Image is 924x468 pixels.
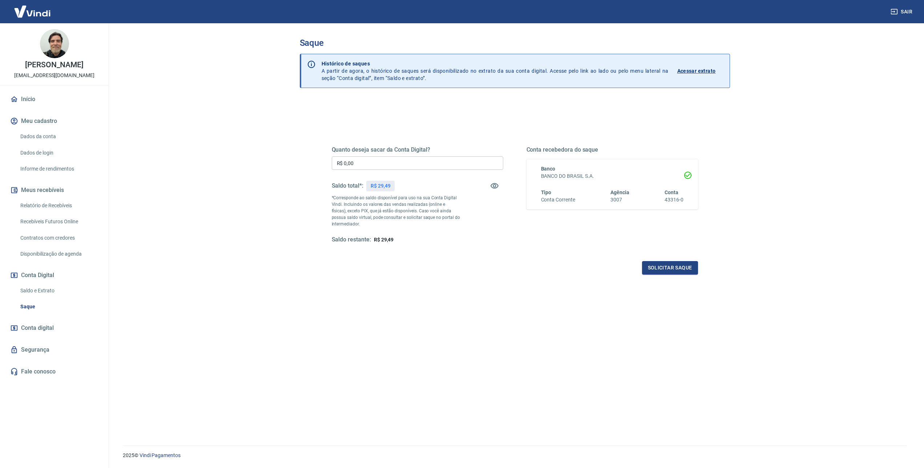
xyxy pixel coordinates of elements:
h5: Saldo total*: [332,182,363,189]
span: R$ 29,49 [374,237,394,243]
h3: Saque [300,38,730,48]
h5: Quanto deseja sacar da Conta Digital? [332,146,503,153]
p: [PERSON_NAME] [25,61,83,69]
p: Acessar extrato [677,67,716,75]
p: *Corresponde ao saldo disponível para uso na sua Conta Digital Vindi. Incluindo os valores das ve... [332,195,460,227]
h5: Conta recebedora do saque [526,146,698,153]
p: R$ 29,49 [371,182,391,190]
span: Tipo [541,189,552,195]
a: Acessar extrato [677,60,724,82]
a: Informe de rendimentos [17,161,100,176]
a: Vindi Pagamentos [140,452,181,458]
button: Solicitar saque [642,261,698,275]
span: Agência [610,189,629,195]
a: Contratos com credores [17,231,100,245]
img: bb6d714f-b8c0-4c68-985a-61a3967f01d2.jpeg [40,29,69,58]
a: Relatório de Recebíveis [17,198,100,213]
a: Recebíveis Futuros Online [17,214,100,229]
a: Segurança [9,342,100,358]
button: Meu cadastro [9,113,100,129]
a: Conta digital [9,320,100,336]
a: Dados de login [17,145,100,160]
a: Início [9,91,100,107]
h6: Conta Corrente [541,196,575,204]
h5: Saldo restante: [332,236,371,244]
h6: 43316-0 [665,196,683,204]
button: Sair [889,5,915,19]
p: Histórico de saques [322,60,669,67]
h6: 3007 [610,196,629,204]
img: Vindi [9,0,56,23]
p: [EMAIL_ADDRESS][DOMAIN_NAME] [14,72,94,79]
a: Disponibilização de agenda [17,247,100,261]
a: Saque [17,299,100,314]
a: Fale conosco [9,364,100,380]
button: Meus recebíveis [9,182,100,198]
h6: BANCO DO BRASIL S.A. [541,172,683,180]
span: Banco [541,166,556,172]
span: Conta digital [21,323,54,333]
span: Conta [665,189,678,195]
p: A partir de agora, o histórico de saques será disponibilizado no extrato da sua conta digital. Ac... [322,60,669,82]
button: Conta Digital [9,267,100,283]
a: Saldo e Extrato [17,283,100,298]
p: 2025 © [123,452,907,459]
a: Dados da conta [17,129,100,144]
